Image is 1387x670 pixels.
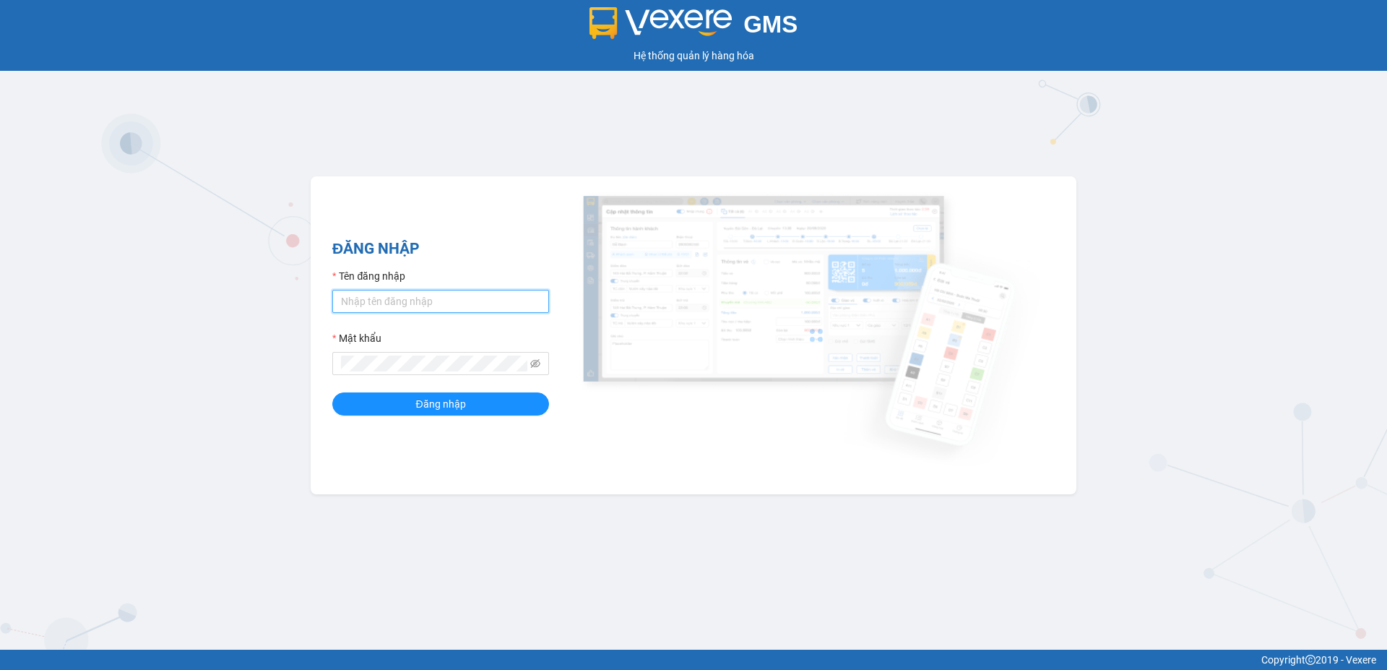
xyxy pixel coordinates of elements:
[332,290,549,313] input: Tên đăng nhập
[332,330,381,346] label: Mật khẩu
[415,396,465,412] span: Đăng nhập
[1305,655,1315,665] span: copyright
[332,392,549,416] button: Đăng nhập
[11,652,1376,668] div: Copyright 2019 - Vexere
[589,22,798,33] a: GMS
[743,11,798,38] span: GMS
[530,358,540,369] span: eye-invisible
[332,237,549,261] h2: ĐĂNG NHẬP
[4,48,1383,64] div: Hệ thống quản lý hàng hóa
[332,268,405,284] label: Tên đăng nhập
[341,356,527,371] input: Mật khẩu
[589,7,733,39] img: logo 2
